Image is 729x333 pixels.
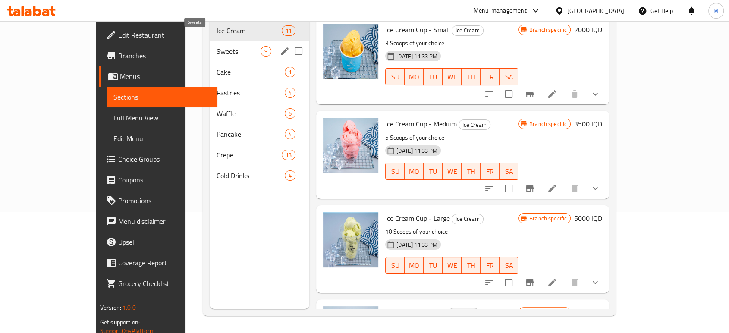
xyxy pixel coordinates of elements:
[443,163,462,180] button: WE
[210,103,310,124] div: Waffle6
[590,183,600,194] svg: Show Choices
[113,113,211,123] span: Full Menu View
[99,25,217,45] a: Edit Restaurant
[452,25,484,36] div: Ice Cream
[479,272,500,293] button: sort-choices
[713,6,719,16] span: M
[217,46,261,57] span: Sweets
[500,257,518,274] button: SA
[99,232,217,252] a: Upsell
[123,302,136,313] span: 1.0.0
[462,163,481,180] button: TH
[427,71,439,83] span: TU
[574,306,602,318] h6: 4000 IQD
[479,178,500,199] button: sort-choices
[547,183,557,194] a: Edit menu item
[99,170,217,190] a: Coupons
[285,88,295,98] div: items
[393,147,441,155] span: [DATE] 11:33 PM
[99,211,217,232] a: Menu disclaimer
[484,71,496,83] span: FR
[459,120,490,130] span: Ice Cream
[500,179,518,198] span: Select to update
[261,47,271,56] span: 9
[465,71,477,83] span: TH
[484,165,496,178] span: FR
[278,45,291,58] button: edit
[479,84,500,104] button: sort-choices
[408,165,420,178] span: MO
[585,84,606,104] button: show more
[590,277,600,288] svg: Show Choices
[446,71,458,83] span: WE
[385,38,518,49] p: 3 Scoops of your choice
[452,25,483,35] span: Ice Cream
[118,258,211,268] span: Coverage Report
[389,165,401,178] span: SU
[285,170,295,181] div: items
[500,85,518,103] span: Select to update
[385,226,518,237] p: 10 Scoops of your choice
[519,178,540,199] button: Branch-specific-item
[547,89,557,99] a: Edit menu item
[564,178,585,199] button: delete
[574,212,602,224] h6: 5000 IQD
[118,278,211,289] span: Grocery Checklist
[217,25,282,36] span: Ice Cream
[210,41,310,62] div: Sweets9edit
[113,133,211,144] span: Edit Menu
[118,237,211,247] span: Upsell
[526,26,570,34] span: Branch specific
[427,165,439,178] span: TU
[452,214,483,224] span: Ice Cream
[408,71,420,83] span: MO
[408,259,420,272] span: MO
[389,71,401,83] span: SU
[443,68,462,85] button: WE
[424,68,443,85] button: TU
[107,87,217,107] a: Sections
[210,165,310,186] div: Cold Drinks4
[465,259,477,272] span: TH
[500,273,518,292] span: Select to update
[462,257,481,274] button: TH
[118,175,211,185] span: Coupons
[217,88,285,98] span: Pastries
[405,257,424,274] button: MO
[285,108,295,119] div: items
[405,163,424,180] button: MO
[385,163,405,180] button: SU
[210,20,310,41] div: Ice Cream11
[210,62,310,82] div: Cake1
[519,272,540,293] button: Branch-specific-item
[99,252,217,273] a: Coverage Report
[285,172,295,180] span: 4
[526,120,570,128] span: Branch specific
[519,84,540,104] button: Branch-specific-item
[323,212,378,267] img: Ice Cream Cup - Large
[217,170,285,181] span: Cold Drinks
[424,257,443,274] button: TU
[217,129,285,139] span: Pancake
[282,27,295,35] span: 11
[217,150,282,160] span: Crepe
[99,66,217,87] a: Menus
[285,67,295,77] div: items
[210,82,310,103] div: Pastries4
[323,24,378,79] img: Ice Cream Cup - Small
[503,71,515,83] span: SA
[118,216,211,226] span: Menu disclaimer
[285,130,295,138] span: 4
[118,195,211,206] span: Promotions
[99,45,217,66] a: Branches
[567,6,624,16] div: [GEOGRAPHIC_DATA]
[113,92,211,102] span: Sections
[503,165,515,178] span: SA
[217,67,285,77] span: Cake
[385,257,405,274] button: SU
